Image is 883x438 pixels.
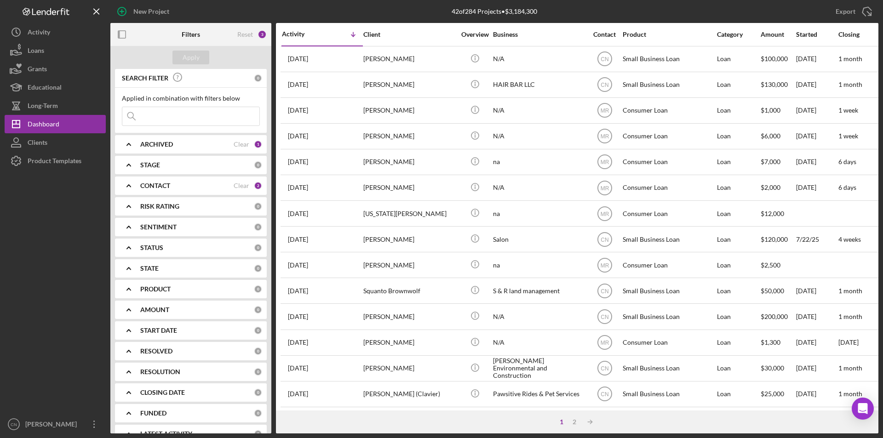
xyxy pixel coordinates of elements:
[601,365,608,372] text: CN
[28,23,50,44] div: Activity
[288,55,308,63] time: 2025-08-09 21:57
[363,279,455,303] div: Squanto Brownwolf
[28,133,47,154] div: Clients
[140,389,185,396] b: CLOSING DATE
[838,287,862,295] time: 1 month
[363,382,455,406] div: [PERSON_NAME] (Clavier)
[493,356,585,381] div: [PERSON_NAME] Environmental and Construction
[600,108,609,114] text: MR
[122,74,168,82] b: SEARCH FILTER
[761,98,795,123] div: $1,000
[796,73,837,97] div: [DATE]
[838,80,862,88] time: 1 month
[452,8,537,15] div: 42 of 284 Projects • $3,184,300
[623,304,715,329] div: Small Business Loan
[623,150,715,174] div: Consumer Loan
[363,356,455,381] div: [PERSON_NAME]
[796,356,837,381] div: [DATE]
[254,409,262,417] div: 0
[623,382,715,406] div: Small Business Loan
[493,201,585,226] div: na
[493,47,585,71] div: N/A
[601,82,608,88] text: CN
[838,364,862,372] time: 1 month
[600,210,609,217] text: MR
[282,30,322,38] div: Activity
[717,47,760,71] div: Loan
[826,2,878,21] button: Export
[838,55,862,63] time: 1 month
[288,364,308,372] time: 2025-08-01 14:07
[796,304,837,329] div: [DATE]
[28,115,59,136] div: Dashboard
[140,182,170,189] b: CONTACT
[493,176,585,200] div: N/A
[133,2,169,21] div: New Project
[234,182,249,189] div: Clear
[288,390,308,398] time: 2025-07-30 22:45
[288,132,308,140] time: 2025-08-08 12:51
[5,23,106,41] a: Activity
[363,330,455,355] div: [PERSON_NAME]
[838,132,858,140] time: 1 week
[717,150,760,174] div: Loan
[796,408,837,432] div: [DATE]
[110,2,178,21] button: New Project
[254,244,262,252] div: 0
[623,330,715,355] div: Consumer Loan
[623,227,715,251] div: Small Business Loan
[601,288,608,294] text: CN
[717,356,760,381] div: Loan
[5,97,106,115] button: Long-Term
[5,78,106,97] button: Educational
[587,31,622,38] div: Contact
[363,253,455,277] div: [PERSON_NAME]
[717,201,760,226] div: Loan
[363,201,455,226] div: [US_STATE][PERSON_NAME]
[140,265,159,272] b: STATE
[363,73,455,97] div: [PERSON_NAME]
[761,73,795,97] div: $130,000
[183,51,200,64] div: Apply
[493,150,585,174] div: na
[288,287,308,295] time: 2025-08-04 14:30
[796,47,837,71] div: [DATE]
[28,41,44,62] div: Loans
[254,202,262,210] div: 0
[140,327,177,334] b: START DATE
[838,183,856,191] time: 6 days
[838,106,858,114] time: 1 week
[23,415,83,436] div: [PERSON_NAME]
[5,152,106,170] a: Product Templates
[140,141,173,148] b: ARCHIVED
[288,313,308,320] time: 2025-08-03 05:01
[140,368,180,375] b: RESOLUTION
[717,73,760,97] div: Loan
[600,185,609,191] text: MR
[761,47,795,71] div: $100,000
[5,115,106,133] button: Dashboard
[254,306,262,314] div: 0
[363,176,455,200] div: [PERSON_NAME]
[761,408,795,432] div: $10,000
[288,81,308,88] time: 2025-08-09 01:06
[254,368,262,376] div: 0
[568,418,581,426] div: 2
[493,408,585,432] div: Eegro zheen LLC
[836,2,855,21] div: Export
[761,201,795,226] div: $12,000
[623,279,715,303] div: Small Business Loan
[600,159,609,165] text: MR
[717,253,760,277] div: Loan
[555,418,568,426] div: 1
[122,95,260,102] div: Applied in combination with filters below
[761,176,795,200] div: $2,000
[717,330,760,355] div: Loan
[5,41,106,60] button: Loans
[254,347,262,355] div: 0
[363,150,455,174] div: [PERSON_NAME]
[493,98,585,123] div: N/A
[363,227,455,251] div: [PERSON_NAME]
